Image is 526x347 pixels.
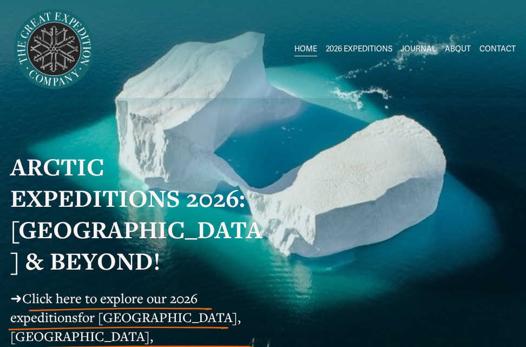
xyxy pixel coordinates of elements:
a: Click here to explore our 2026 expeditions [10,289,198,326]
a: folder dropdown [326,41,392,57]
a: ABOUT [445,41,471,57]
a: JOURNAL [400,41,436,57]
img: Arctic Expeditions [10,5,98,93]
span: ➜ [10,289,22,307]
strong: ARCTIC EXPEDITIONS 2026: [GEOGRAPHIC_DATA] & BEYOND! [10,150,262,277]
a: CONTACT [479,41,516,57]
span: 2026 EXPEDITIONS [326,42,392,56]
a: HOME [294,41,317,57]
